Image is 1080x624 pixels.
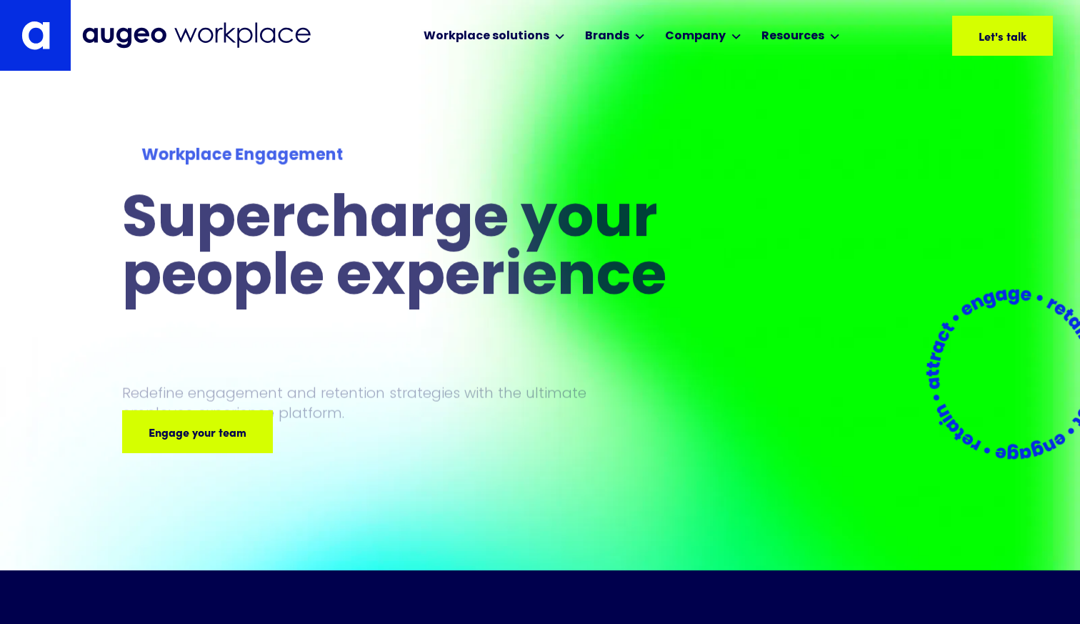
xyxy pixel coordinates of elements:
p: Redefine engagement and retention strategies with the ultimate employee experience platform. [122,383,614,423]
h1: Supercharge your people experience [122,192,739,308]
div: Workplace solutions [424,28,549,45]
img: Augeo's "a" monogram decorative logo in white. [21,21,50,50]
a: Engage your team [122,410,273,453]
div: Brands [585,28,629,45]
a: Let's talk [952,16,1053,56]
img: Augeo Workplace business unit full logo in mignight blue. [82,22,311,49]
div: Company [665,28,726,45]
div: Resources [761,28,824,45]
div: Workplace Engagement [141,144,720,168]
